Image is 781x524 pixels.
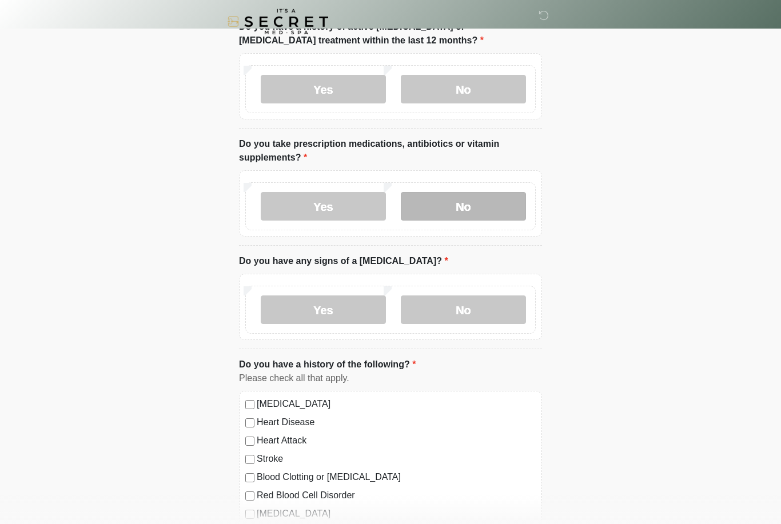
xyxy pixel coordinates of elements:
[239,371,542,385] div: Please check all that apply.
[239,254,448,268] label: Do you have any signs of a [MEDICAL_DATA]?
[257,452,536,466] label: Stroke
[401,75,526,103] label: No
[261,192,386,221] label: Yes
[257,489,536,502] label: Red Blood Cell Disorder
[239,137,542,165] label: Do you take prescription medications, antibiotics or vitamin supplements?
[257,507,536,521] label: [MEDICAL_DATA]
[245,473,254,482] input: Blood Clotting or [MEDICAL_DATA]
[239,358,416,371] label: Do you have a history of the following?
[261,75,386,103] label: Yes
[401,295,526,324] label: No
[245,418,254,427] input: Heart Disease
[245,491,254,501] input: Red Blood Cell Disorder
[261,295,386,324] label: Yes
[245,437,254,446] input: Heart Attack
[257,434,536,447] label: Heart Attack
[245,455,254,464] input: Stroke
[245,510,254,519] input: [MEDICAL_DATA]
[228,9,328,34] img: It's A Secret Med Spa Logo
[257,415,536,429] label: Heart Disease
[245,400,254,409] input: [MEDICAL_DATA]
[401,192,526,221] label: No
[257,397,536,411] label: [MEDICAL_DATA]
[257,470,536,484] label: Blood Clotting or [MEDICAL_DATA]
